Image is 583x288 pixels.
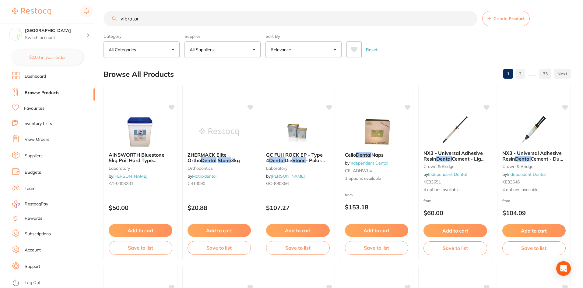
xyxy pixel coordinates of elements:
[109,241,172,254] button: Save to list
[109,204,172,211] p: $50.00
[266,181,289,186] span: GC-890366
[502,164,566,169] small: crown & bridge
[266,173,305,179] span: by
[25,90,59,96] a: Browse Products
[423,224,487,237] button: Add to cart
[104,11,477,26] input: Search Products
[12,5,51,19] a: Restocq Logo
[188,241,251,254] button: Save to list
[502,187,566,193] span: 4 options available
[12,8,51,15] img: Restocq Logo
[493,16,525,21] span: Create Product
[25,231,51,237] a: Subscriptions
[356,152,371,158] em: Dental
[507,172,546,177] a: Independent Dental
[265,41,342,58] button: Relevance
[364,41,379,58] button: Reset
[357,117,396,147] img: Cello Dental Naps
[25,137,49,143] a: View Orders
[109,224,172,237] button: Add to cart
[515,68,525,80] a: 2
[271,47,293,53] p: Relevance
[514,115,554,145] img: NX3 - Universal Adhesive Resin Dental Cement - Dual Cure **Buy 2 x NX3** Receive 1 x Tempbond, Te...
[188,181,205,186] span: C410090
[25,201,48,207] span: RestocqPay
[502,198,510,203] span: from
[25,28,86,34] h4: Epping Dental Centre
[423,172,467,177] span: by
[345,241,409,254] button: Save to list
[190,47,216,53] p: All Suppliers
[345,224,409,237] button: Add to cart
[109,181,133,186] span: A1-000S301
[188,204,251,211] p: $20.88
[345,160,388,166] span: by
[12,201,48,208] a: RestocqPay
[502,172,546,177] span: by
[25,264,40,270] a: Support
[109,152,172,163] b: AINSWORTH Bluestone 5kg Pail Hard Type III Dental Stone
[292,157,306,163] em: Stone
[109,152,164,169] span: AINSWORTH Bluestone 5kg Pail Hard Type III
[266,241,330,254] button: Save to list
[23,121,52,127] a: Inventory Lists
[528,70,537,77] p: ......
[25,73,46,80] a: Dashboard
[271,173,305,179] a: [PERSON_NAME]
[184,34,261,39] label: Supplier
[104,41,180,58] button: All Categories
[278,117,318,147] img: GC FUJI ROCK EP - Type 4 Dental Die Stone - Polar White - 4kg Pail
[349,160,388,166] a: Independent Dental
[25,247,41,253] a: Account
[12,201,19,208] img: RestocqPay
[502,241,566,255] button: Save to list
[345,168,372,173] span: CELADNWL4
[121,117,160,147] img: AINSWORTH Bluestone 5kg Pail Hard Type III Dental Stone
[423,187,487,193] span: 4 options available
[201,157,216,163] em: Dental
[371,152,384,158] span: Naps
[269,157,285,163] em: Dental
[109,166,172,171] small: laboratory
[502,150,566,162] b: NX3 - Universal Adhesive Resin Dental Cement - Dual Cure **Buy 2 x NX3** Receive 1 x Tempbond, Te...
[25,186,35,192] a: Team
[24,105,44,112] a: Favourites
[25,215,42,222] a: Rewards
[104,34,180,39] label: Category
[345,193,353,197] span: from
[188,152,227,163] span: ZHERMACK Elite Ortho
[12,278,93,288] button: Log Out
[192,173,216,179] a: Matrixdental
[502,156,564,184] span: Cement - Dual Cure **Buy 2 x NX3** Receive 1 x Tempbond, Tempbond NE or Tempbond Clear Free**
[266,152,330,163] b: GC FUJI ROCK EP - Type 4 Dental Die Stone - Polar White - 4kg Pail
[25,280,40,286] a: Log Out
[188,173,216,179] span: by
[539,68,551,80] a: 33
[265,34,342,39] label: Sort By
[423,164,487,169] small: crown & bridge
[345,152,409,158] b: Cello Dental Naps
[266,224,330,237] button: Add to cart
[345,176,409,182] span: 1 options available
[345,152,356,158] span: Cello
[188,166,251,171] small: orthodontics
[423,198,431,203] span: from
[218,157,231,163] em: Stone
[436,156,452,162] em: Dental
[502,150,562,162] span: NX3 - Universal Adhesive Resin
[482,11,530,26] button: Create Product
[556,261,571,276] div: Open Intercom Messenger
[188,224,251,237] button: Add to cart
[25,169,41,176] a: Budgets
[113,173,147,179] a: [PERSON_NAME]
[266,152,323,163] span: GC FUJI ROCK EP - Type 4
[266,204,330,211] p: $107.27
[423,150,483,162] span: NX3 - Universal Adhesive Resin
[104,70,174,79] h2: Browse All Products
[502,224,566,237] button: Add to cart
[188,152,251,163] b: ZHERMACK Elite Ortho Dental Stone 3kg
[109,47,139,53] p: All Categories
[502,179,520,185] span: KE33646
[423,241,487,255] button: Save to list
[423,209,487,216] p: $60.00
